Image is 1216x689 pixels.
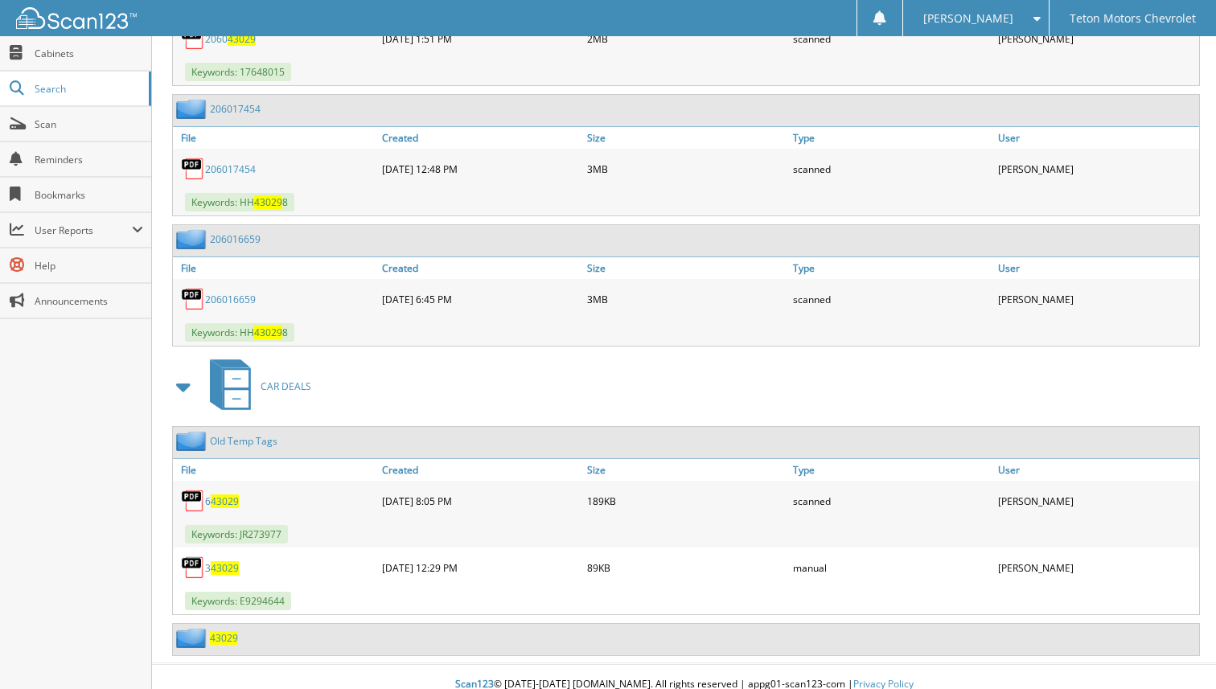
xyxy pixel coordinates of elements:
[1070,14,1196,23] span: Teton Motors Chevrolet
[254,326,282,339] span: 43029
[176,431,210,451] img: folder2.png
[583,127,788,149] a: Size
[173,127,378,149] a: File
[210,434,277,448] a: Old Temp Tags
[35,188,143,202] span: Bookmarks
[378,23,583,55] div: [DATE] 1:51 PM
[200,355,311,418] a: CAR DEALS
[583,153,788,185] div: 3MB
[583,283,788,315] div: 3MB
[205,293,256,306] a: 206016659
[176,99,210,119] img: folder2.png
[35,117,143,131] span: Scan
[35,153,143,166] span: Reminders
[378,459,583,481] a: Created
[789,283,994,315] div: scanned
[210,631,238,645] a: 43029
[210,102,261,116] a: 206017454
[181,489,205,513] img: PDF.png
[789,485,994,517] div: scanned
[35,224,132,237] span: User Reports
[994,552,1199,584] div: [PERSON_NAME]
[185,193,294,211] span: Keywords: HH 8
[176,628,210,648] img: folder2.png
[254,195,282,209] span: 43029
[378,283,583,315] div: [DATE] 6:45 PM
[176,229,210,249] img: folder2.png
[789,257,994,279] a: Type
[378,153,583,185] div: [DATE] 12:48 PM
[205,561,239,575] a: 343029
[789,127,994,149] a: Type
[228,32,256,46] span: 43029
[211,494,239,508] span: 43029
[789,153,994,185] div: scanned
[994,283,1199,315] div: [PERSON_NAME]
[181,287,205,311] img: PDF.png
[35,294,143,308] span: Announcements
[378,552,583,584] div: [DATE] 12:29 PM
[181,556,205,580] img: PDF.png
[210,232,261,246] a: 206016659
[378,485,583,517] div: [DATE] 8:05 PM
[789,552,994,584] div: manual
[35,259,143,273] span: Help
[173,459,378,481] a: File
[173,257,378,279] a: File
[789,459,994,481] a: Type
[583,23,788,55] div: 2MB
[205,494,239,508] a: 643029
[583,459,788,481] a: Size
[994,153,1199,185] div: [PERSON_NAME]
[185,592,291,610] span: Keywords: E9294644
[205,162,256,176] a: 206017454
[181,27,205,51] img: PDF.png
[35,47,143,60] span: Cabinets
[583,552,788,584] div: 89KB
[583,485,788,517] div: 189KB
[923,14,1013,23] span: [PERSON_NAME]
[205,32,256,46] a: 206043029
[994,485,1199,517] div: [PERSON_NAME]
[378,257,583,279] a: Created
[181,157,205,181] img: PDF.png
[583,257,788,279] a: Size
[994,23,1199,55] div: [PERSON_NAME]
[1136,612,1216,689] iframe: Chat Widget
[185,63,291,81] span: Keywords: 17648015
[261,379,311,393] span: CAR DEALS
[16,7,137,29] img: scan123-logo-white.svg
[185,323,294,342] span: Keywords: HH 8
[378,127,583,149] a: Created
[994,459,1199,481] a: User
[789,23,994,55] div: scanned
[35,82,141,96] span: Search
[994,127,1199,149] a: User
[211,561,239,575] span: 43029
[185,525,288,543] span: Keywords: JR273977
[994,257,1199,279] a: User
